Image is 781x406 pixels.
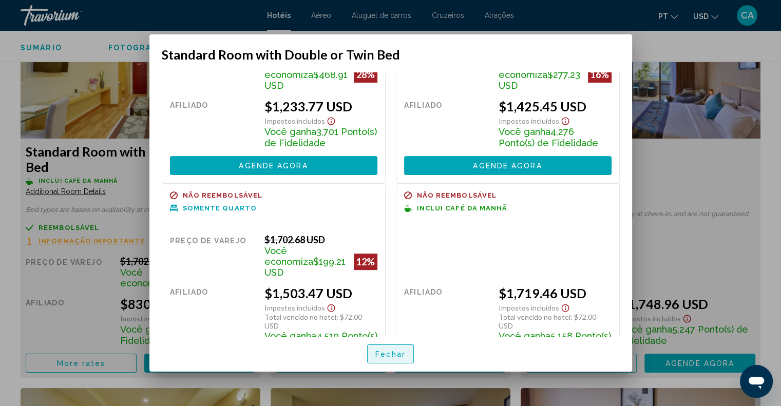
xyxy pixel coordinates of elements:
div: 28% [354,66,377,83]
div: Afiliado [170,99,257,148]
span: Fechar [375,350,406,358]
button: Show Taxes and Fees disclaimer [325,114,337,126]
div: $1,719.46 USD [499,285,612,301]
button: Show Taxes and Fees disclaimer [559,114,572,126]
h3: Standard Room with Double or Twin Bed [162,47,620,62]
div: : $72.00 USD [264,313,377,330]
span: 4,276 Ponto(s) de Fidelidade [499,126,598,148]
span: Total vencido no hotel [499,313,570,321]
div: 12% [354,254,377,270]
button: Fechar [367,344,414,363]
div: $1,702.68 USD [264,234,377,245]
div: Afiliado [404,99,491,148]
span: Impostos incluídos [499,303,559,312]
div: : $72.00 USD [499,313,612,330]
span: Você economiza [264,245,313,267]
div: $1,425.45 USD [499,99,612,114]
button: Agende agora [404,156,612,175]
button: Agende agora [170,156,377,175]
span: Agende agora [473,162,542,170]
div: $1,233.77 USD [264,99,377,114]
span: $199.21 USD [264,256,346,278]
div: Afiliado [404,285,491,353]
div: $1,503.47 USD [264,285,377,301]
button: Show Taxes and Fees disclaimer [325,301,337,313]
span: Impostos incluídos [499,117,559,125]
span: Você ganha [264,126,316,137]
span: Somente quarto [183,205,257,211]
span: 4,510 Ponto(s) de Fidelidade [264,331,377,353]
span: Você ganha [499,331,550,341]
span: Total vencido no hotel [264,313,336,321]
span: Não reembolsável [183,192,263,199]
span: Inclui café da manhã [417,205,508,211]
div: Preço de varejo [170,234,257,278]
span: Você ganha [264,331,316,341]
span: Você ganha [499,126,550,137]
span: Agende agora [239,162,308,170]
span: 3,701 Ponto(s) de Fidelidade [264,126,377,148]
span: 5,158 Ponto(s) de Fidelidade [499,331,611,353]
button: Show Taxes and Fees disclaimer [559,301,572,313]
span: Não reembolsável [417,192,497,199]
span: Impostos incluídos [264,303,325,312]
iframe: Botão para abrir a janela de mensagens [740,365,773,398]
span: $468.91 USD [264,69,348,91]
span: $277.23 USD [499,69,580,91]
div: Afiliado [170,285,257,353]
div: 16% [588,66,612,83]
span: Impostos incluídos [264,117,325,125]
